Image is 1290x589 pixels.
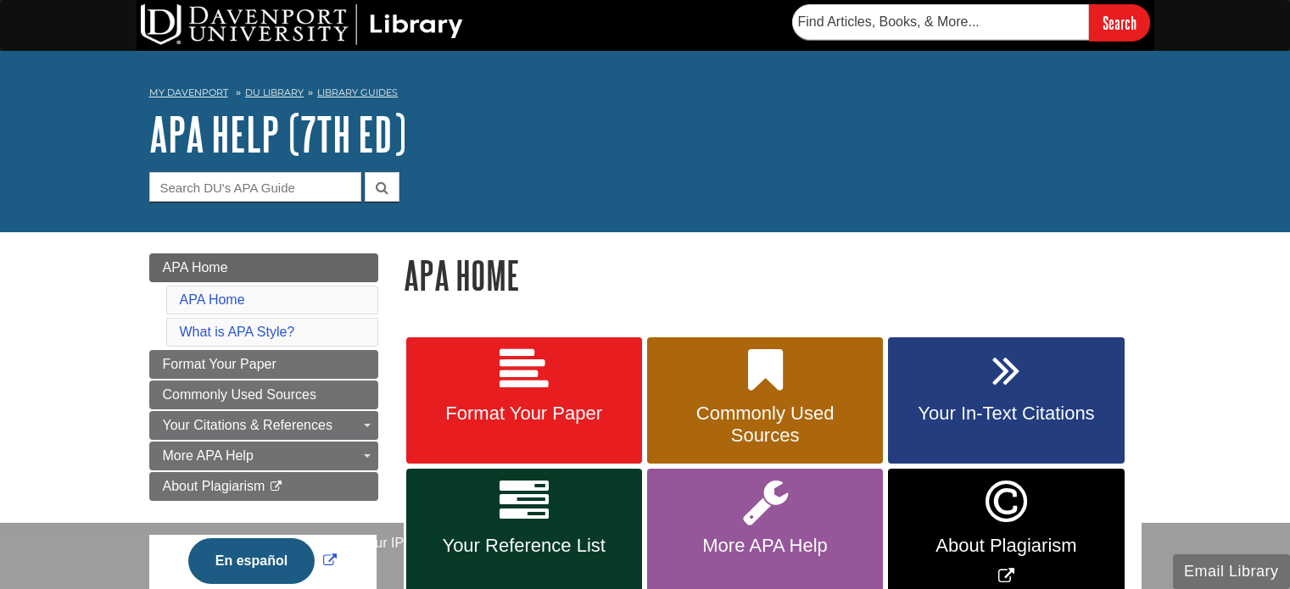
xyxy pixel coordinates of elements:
[188,538,315,584] button: En español
[149,442,378,470] a: More APA Help
[404,253,1142,297] h1: APA Home
[419,535,629,557] span: Your Reference List
[141,4,463,45] img: DU Library
[901,535,1111,557] span: About Plagiarism
[792,4,1150,41] form: Searches DU Library's articles, books, and more
[163,387,316,402] span: Commonly Used Sources
[317,86,398,98] a: Library Guides
[149,350,378,379] a: Format Your Paper
[888,337,1124,464] a: Your In-Text Citations
[1089,4,1150,41] input: Search
[269,481,283,492] i: This link opens in a new window
[149,411,378,440] a: Your Citations & References
[149,381,378,409] a: Commonly Used Sources
[149,253,378,282] a: APA Home
[419,403,629,425] span: Format Your Paper
[1173,554,1290,589] button: Email Library
[163,448,254,463] span: More APA Help
[163,357,276,371] span: Format Your Paper
[647,337,883,464] a: Commonly Used Sources
[406,337,642,464] a: Format Your Paper
[163,418,332,432] span: Your Citations & References
[180,292,245,307] a: APA Home
[163,479,265,493] span: About Plagiarism
[660,403,870,447] span: Commonly Used Sources
[792,4,1089,40] input: Find Articles, Books, & More...
[149,86,228,100] a: My Davenport
[149,172,361,202] input: Search DU's APA Guide
[245,86,304,98] a: DU Library
[184,553,341,568] a: Link opens in new window
[660,535,870,557] span: More APA Help
[149,81,1142,108] nav: breadcrumb
[180,325,295,339] a: What is APA Style?
[163,260,228,275] span: APA Home
[149,472,378,501] a: About Plagiarism
[149,108,406,160] a: APA Help (7th Ed)
[901,403,1111,425] span: Your In-Text Citations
